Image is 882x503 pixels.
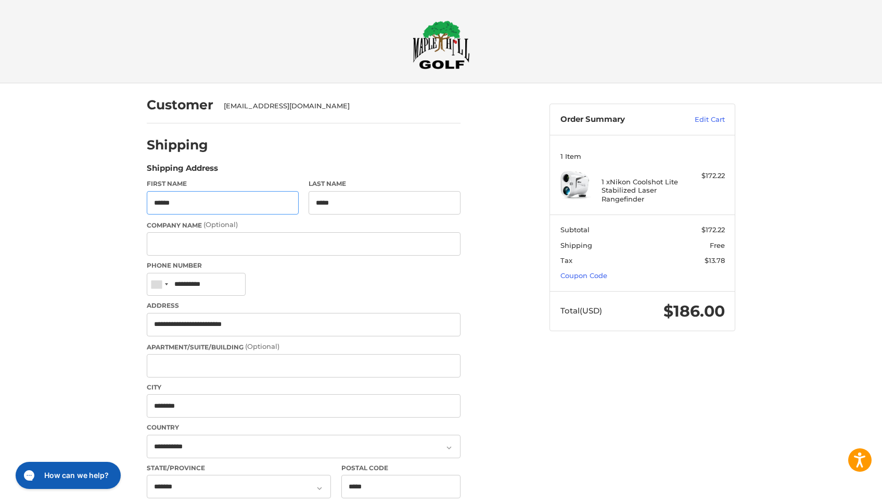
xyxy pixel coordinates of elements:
[560,256,572,265] span: Tax
[413,20,470,69] img: Maple Hill Golf
[560,115,672,125] h3: Order Summary
[560,306,602,316] span: Total (USD)
[147,162,218,179] legend: Shipping Address
[203,220,238,229] small: (Optional)
[309,179,461,188] label: Last Name
[147,97,213,113] h2: Customer
[560,241,592,249] span: Shipping
[710,241,725,249] span: Free
[560,225,590,234] span: Subtotal
[147,137,208,153] h2: Shipping
[245,342,279,350] small: (Optional)
[147,342,461,352] label: Apartment/Suite/Building
[684,171,725,181] div: $172.22
[560,152,725,160] h3: 1 Item
[147,179,299,188] label: First Name
[663,301,725,321] span: $186.00
[341,463,461,473] label: Postal Code
[10,458,124,493] iframe: Gorgias live chat messenger
[224,101,451,111] div: [EMAIL_ADDRESS][DOMAIN_NAME]
[705,256,725,265] span: $13.78
[147,463,331,473] label: State/Province
[602,178,681,203] h4: 1 x Nikon Coolshot Lite Stabilized Laser Rangefinder
[701,225,725,234] span: $172.22
[147,301,461,310] label: Address
[147,383,461,392] label: City
[560,271,607,280] a: Coupon Code
[147,423,461,432] label: Country
[147,220,461,230] label: Company Name
[672,115,725,125] a: Edit Cart
[147,261,461,270] label: Phone Number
